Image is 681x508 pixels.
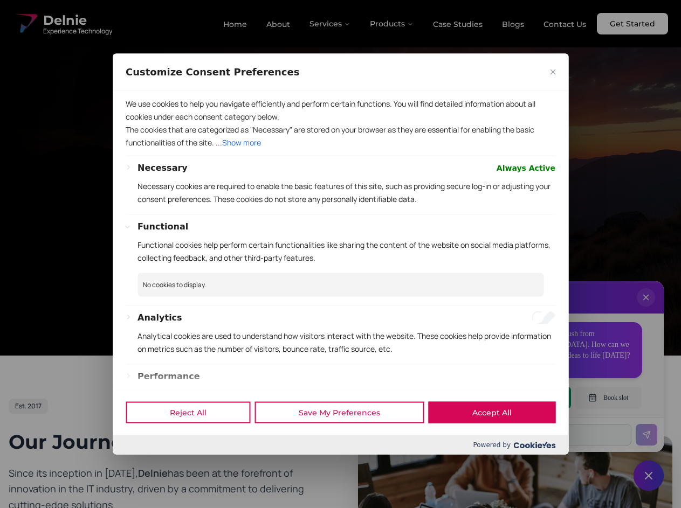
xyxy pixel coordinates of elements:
[137,161,188,174] button: Necessary
[137,311,182,324] button: Analytics
[137,238,555,264] p: Functional cookies help perform certain functionalities like sharing the content of the website o...
[137,179,555,205] p: Necessary cookies are required to enable the basic features of this site, such as providing secur...
[254,402,424,423] button: Save My Preferences
[513,441,555,448] img: Cookieyes logo
[137,273,544,296] p: No cookies to display.
[113,435,568,455] div: Powered by
[137,220,188,233] button: Functional
[126,97,555,123] p: We use cookies to help you navigate efficiently and perform certain functions. You will find deta...
[126,65,299,78] span: Customize Consent Preferences
[126,402,250,423] button: Reject All
[137,329,555,355] p: Analytical cookies are used to understand how visitors interact with the website. These cookies h...
[222,136,261,149] button: Show more
[126,123,555,149] p: The cookies that are categorized as "Necessary" are stored on your browser as they are essential ...
[497,161,555,174] span: Always Active
[550,69,555,74] img: Close
[428,402,555,423] button: Accept All
[532,311,555,324] input: Enable Analytics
